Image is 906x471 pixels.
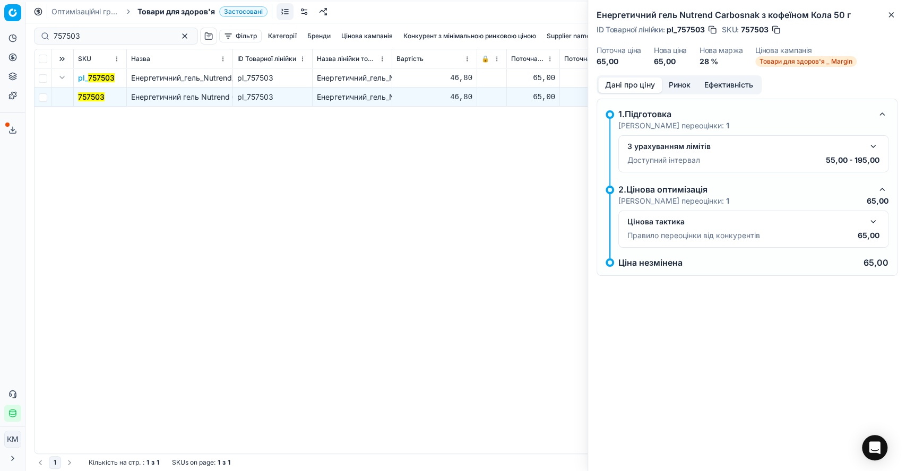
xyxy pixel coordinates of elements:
[49,456,61,469] button: 1
[5,431,21,447] span: КM
[654,56,687,67] dd: 65,00
[157,458,159,467] strong: 1
[700,47,743,54] dt: Нова маржа
[597,26,665,33] span: ID Товарної лінійки :
[146,458,149,467] strong: 1
[511,73,555,83] div: 65,00
[627,155,700,165] p: Доступний інтервал
[56,53,68,65] button: Expand all
[56,71,68,84] button: Expand
[864,258,888,267] p: 65,00
[78,92,105,101] mark: 757503
[542,30,594,42] button: Supplier name
[337,30,397,42] button: Цінова кампанія
[54,31,170,41] input: Пошук по SKU або назві
[862,435,887,460] div: Open Intercom Messenger
[78,92,105,102] button: 757503
[317,73,387,83] div: Енергетичний_гель_Nutrend_Carbosnak_з_кофеїном_Кола_50_г
[618,120,729,131] p: [PERSON_NAME] переоцінки:
[618,183,872,196] div: 2.Цінова оптимізація
[662,77,697,93] button: Ринок
[564,73,635,83] div: 65,00
[755,56,857,67] span: Товари для здоров'я _ Margin
[627,141,862,152] div: З урахуванням лімітів
[228,458,230,467] strong: 1
[131,92,347,101] span: Енергетичний гель Nutrend Carbosnak з кофеїном Кола 50 г
[4,431,21,448] button: КM
[219,6,268,17] span: Застосовані
[34,456,76,469] nav: pagination
[858,230,879,241] p: 65,00
[237,92,308,102] div: pl_757503
[237,55,296,63] span: ID Товарної лінійки
[78,55,91,63] span: SKU
[218,458,220,467] strong: 1
[726,196,729,205] strong: 1
[89,458,141,467] span: Кількість на стр.
[867,196,888,206] p: 65,00
[597,56,641,67] dd: 65,00
[396,55,424,63] span: Вартість
[63,456,76,469] button: Go to next page
[137,6,268,17] span: Товари для здоров'яЗастосовані
[34,456,47,469] button: Go to previous page
[131,73,354,82] span: Енергетичний_гель_Nutrend_Carbosnak_з_кофеїном_Кола_50_г
[700,56,743,67] dd: 28 %
[597,47,641,54] dt: Поточна ціна
[618,196,729,206] p: [PERSON_NAME] переоцінки:
[396,92,472,102] div: 46,80
[222,458,226,467] strong: з
[51,6,268,17] nav: breadcrumb
[597,8,898,21] h2: Енергетичний гель Nutrend Carbosnak з кофеїном Кола 50 г
[618,108,872,120] div: 1.Підготовка
[237,73,308,83] div: pl_757503
[88,73,115,82] mark: 757503
[726,121,729,130] strong: 1
[654,47,687,54] dt: Нова ціна
[317,55,377,63] span: Назва лінійки товарів
[826,155,879,165] p: 55,00 - 195,00
[172,458,215,467] span: SKUs on page :
[264,30,301,42] button: Категорії
[667,24,705,35] span: pl_757503
[399,30,540,42] button: Конкурент з мінімальною ринковою ціною
[481,55,489,63] span: 🔒
[697,77,760,93] button: Ефективність
[741,24,769,35] span: 757503
[78,73,115,83] span: pl_
[627,230,760,241] p: Правило переоцінки від конкурентів
[89,458,159,467] div: :
[598,77,662,93] button: Дані про ціну
[131,55,150,63] span: Назва
[618,258,683,267] p: Ціна незмінена
[78,73,115,83] button: pl_757503
[51,6,119,17] a: Оптимізаційні групи
[511,55,545,63] span: Поточна ціна
[151,458,154,467] strong: з
[317,92,387,102] div: Енергетичний_гель_Nutrend_Carbosnak_з_кофеїном_Кола_50_г
[396,73,472,83] div: 46,80
[219,30,262,42] button: Фільтр
[722,26,739,33] span: SKU :
[564,92,635,102] div: 65,00
[627,216,862,227] div: Цінова тактика
[564,55,624,63] span: Поточна промо ціна
[137,6,215,17] span: Товари для здоров'я
[303,30,335,42] button: Бренди
[755,47,857,54] dt: Цінова кампанія
[511,92,555,102] div: 65,00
